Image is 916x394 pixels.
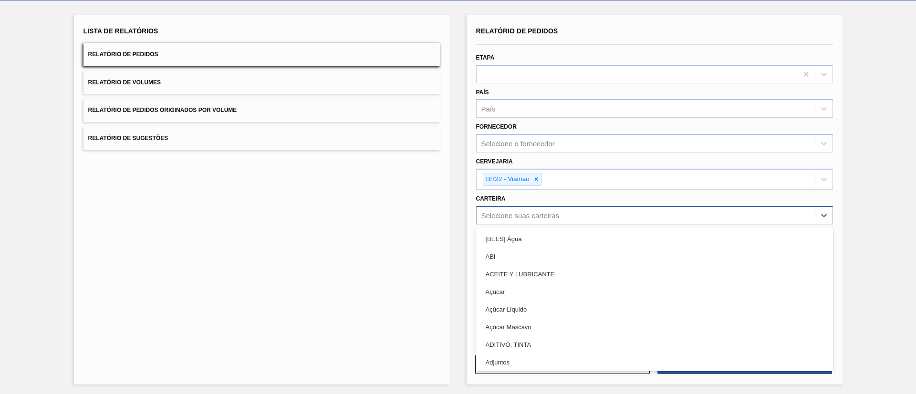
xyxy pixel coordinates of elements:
[475,355,650,374] button: Limpar
[476,318,833,336] div: Açúcar Mascavo
[83,27,158,35] span: Lista de Relatórios
[481,105,496,113] div: País
[83,99,440,122] button: Relatório de Pedidos Originados por Volume
[476,283,833,301] div: Açúcar
[88,79,161,86] span: Relatório de Volumes
[88,135,168,141] span: Relatório de Sugestões
[88,107,237,113] span: Relatório de Pedidos Originados por Volume
[476,336,833,354] div: ADITIVO, TINTA
[476,54,495,61] label: Etapa
[476,230,833,248] div: [BEES] Água
[476,158,513,165] label: Cervejaria
[476,265,833,283] div: ACEITE Y LUBRICANTE
[481,211,559,219] div: Selecione suas carteiras
[476,89,489,96] label: País
[476,301,833,318] div: Açúcar Líquido
[88,51,158,58] span: Relatório de Pedidos
[483,173,531,185] div: BR22 - Viamão
[476,248,833,265] div: ABI
[83,43,440,66] button: Relatório de Pedidos
[476,195,506,202] label: Carteira
[476,123,517,130] label: Fornecedor
[83,71,440,94] button: Relatório de Volumes
[481,140,555,148] div: Selecione o fornecedor
[476,354,833,371] div: Adjuntos
[83,127,440,150] button: Relatório de Sugestões
[476,27,558,35] span: Relatório de Pedidos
